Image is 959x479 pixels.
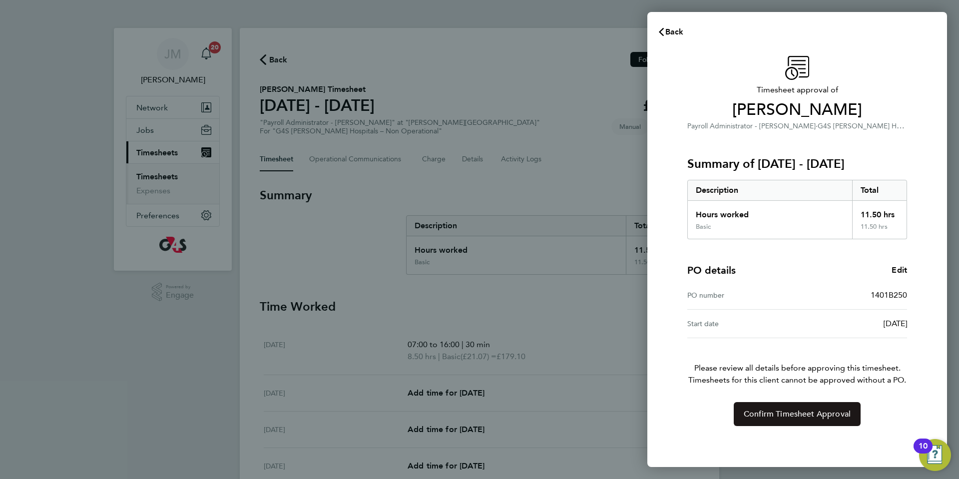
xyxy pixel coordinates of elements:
div: PO number [687,289,797,301]
span: Confirm Timesheet Approval [744,409,851,419]
button: Back [647,22,694,42]
div: Description [688,180,852,200]
span: 1401B250 [871,290,907,300]
button: Confirm Timesheet Approval [734,402,861,426]
div: Basic [696,223,711,231]
div: Hours worked [688,201,852,223]
div: 10 [919,446,928,459]
span: Edit [892,265,907,275]
button: Open Resource Center, 10 new notifications [919,439,951,471]
span: · [816,122,818,130]
div: Total [852,180,907,200]
span: Timesheets for this client cannot be approved without a PO. [675,374,919,386]
div: 11.50 hrs [852,223,907,239]
div: 11.50 hrs [852,201,907,223]
span: [PERSON_NAME] [687,100,907,120]
div: Start date [687,318,797,330]
a: Edit [892,264,907,276]
h4: PO details [687,263,736,277]
div: [DATE] [797,318,907,330]
p: Please review all details before approving this timesheet. [675,338,919,386]
span: Back [665,27,684,36]
span: Payroll Administrator - [PERSON_NAME] [687,122,816,130]
h3: Summary of [DATE] - [DATE] [687,156,907,172]
span: Timesheet approval of [687,84,907,96]
div: Summary of 22 - 28 Sep 2025 [687,180,907,239]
